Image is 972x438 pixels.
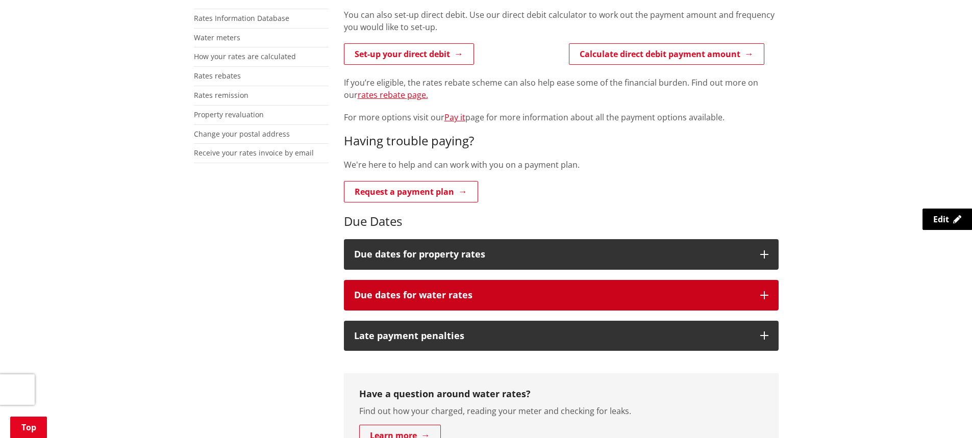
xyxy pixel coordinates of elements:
[194,13,289,23] a: Rates Information Database
[194,33,240,42] a: Water meters
[344,321,779,351] button: Late payment penalties
[344,280,779,311] button: Due dates for water rates
[444,112,465,123] a: Pay it
[923,209,972,230] a: Edit
[344,111,779,123] p: For more options visit our page for more information about all the payment options available.
[194,110,264,119] a: Property revaluation
[194,51,296,61] a: How your rates are calculated
[344,76,779,101] p: If you’re eligible, the rates rebate scheme can also help ease some of the financial burden. Find...
[194,71,241,81] a: Rates rebates
[359,389,763,400] h3: Have a question around water rates?
[10,417,47,438] a: Top
[194,148,314,158] a: Receive your rates invoice by email
[354,290,750,300] h3: Due dates for water rates
[358,89,428,100] a: rates rebate page.
[569,43,764,65] a: Calculate direct debit payment amount
[194,90,248,100] a: Rates remission
[344,43,474,65] a: Set-up your direct debit
[344,239,779,270] button: Due dates for property rates
[344,159,779,171] p: We're here to help and can work with you on a payment plan.
[344,214,779,229] h3: Due Dates
[354,331,750,341] h3: Late payment penalties
[344,9,779,33] p: You can also set-up direct debit. Use our direct debit calculator to work out the payment amount ...
[194,129,290,139] a: Change your postal address
[344,181,478,202] a: Request a payment plan
[344,134,779,148] h3: Having trouble paying?
[359,405,763,417] p: Find out how your charged, reading your meter and checking for leaks.
[933,214,949,225] span: Edit
[354,249,750,260] h3: Due dates for property rates
[925,395,962,432] iframe: Messenger Launcher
